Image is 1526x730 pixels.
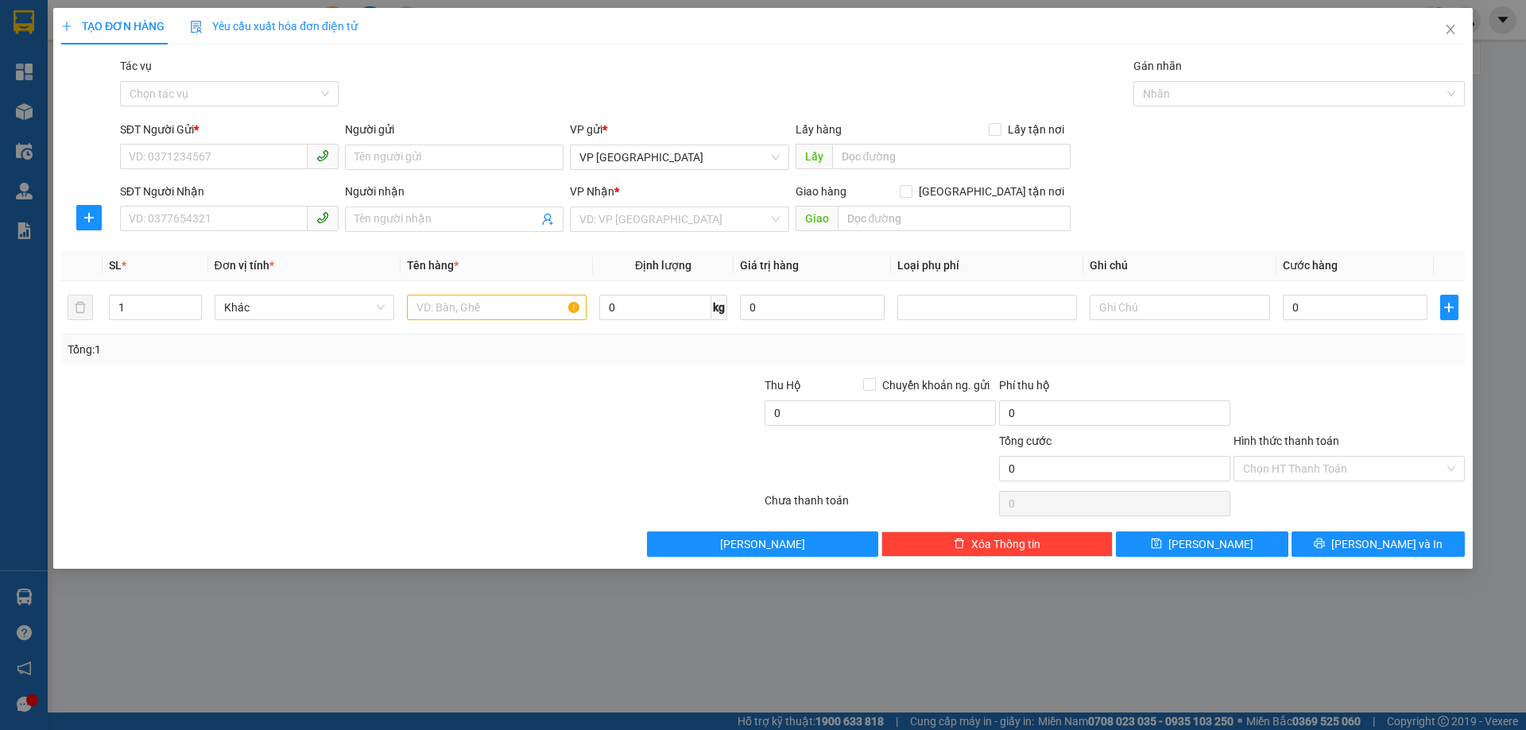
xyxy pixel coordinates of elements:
[345,183,564,200] div: Người nhận
[68,341,589,358] div: Tổng: 1
[1116,531,1288,557] button: save[PERSON_NAME]
[765,379,801,392] span: Thu Hộ
[999,435,1052,447] span: Tổng cước
[345,121,564,138] div: Người gửi
[407,259,459,272] span: Tên hàng
[76,205,102,230] button: plus
[20,115,237,168] b: GỬI : VP [GEOGRAPHIC_DATA]
[796,123,842,136] span: Lấy hàng
[740,259,799,272] span: Giá trị hàng
[1001,121,1071,138] span: Lấy tận nơi
[796,144,832,169] span: Lấy
[1283,259,1338,272] span: Cước hàng
[635,259,691,272] span: Định lượng
[1314,538,1325,550] span: printer
[999,377,1230,400] div: Phí thu hộ
[1152,538,1163,550] span: save
[61,21,72,32] span: plus
[149,39,664,59] li: Cổ Đạm, xã [GEOGRAPHIC_DATA], [GEOGRAPHIC_DATA]
[912,183,1071,200] span: [GEOGRAPHIC_DATA] tận nơi
[648,531,879,557] button: [PERSON_NAME]
[120,121,339,138] div: SĐT Người Gửi
[954,538,965,550] span: delete
[120,60,152,72] label: Tác vụ
[571,185,615,198] span: VP Nhận
[571,121,789,138] div: VP gửi
[876,377,996,394] span: Chuyển khoản ng. gửi
[1090,295,1270,320] input: Ghi Chú
[580,145,780,169] span: VP Mỹ Đình
[796,206,838,231] span: Giao
[740,295,885,320] input: 0
[1331,535,1443,553] span: [PERSON_NAME] và In
[882,531,1114,557] button: deleteXóa Thông tin
[190,21,203,33] img: icon
[77,211,101,224] span: plus
[796,185,846,198] span: Giao hàng
[891,250,1083,281] th: Loại phụ phí
[1428,8,1473,52] button: Close
[763,492,997,519] div: Chưa thanh toán
[316,211,329,224] span: phone
[832,144,1071,169] input: Dọc đường
[407,295,587,320] input: VD: Bàn, Ghế
[61,20,165,33] span: TẠO ĐƠN HÀNG
[1440,295,1458,320] button: plus
[711,295,727,320] span: kg
[215,259,274,272] span: Đơn vị tính
[1441,301,1457,314] span: plus
[1234,435,1339,447] label: Hình thức thanh toán
[1084,250,1276,281] th: Ghi chú
[1292,531,1465,557] button: printer[PERSON_NAME] và In
[1133,60,1182,72] label: Gán nhãn
[838,206,1071,231] input: Dọc đường
[1444,23,1457,36] span: close
[20,20,99,99] img: logo.jpg
[1169,535,1254,553] span: [PERSON_NAME]
[110,259,122,272] span: SL
[224,295,385,319] span: Khác
[971,535,1040,553] span: Xóa Thông tin
[68,295,93,320] button: delete
[120,183,339,200] div: SĐT Người Nhận
[721,535,806,553] span: [PERSON_NAME]
[149,59,664,79] li: Hotline: 1900252555
[542,213,555,226] span: user-add
[316,149,329,162] span: phone
[190,20,358,33] span: Yêu cầu xuất hóa đơn điện tử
